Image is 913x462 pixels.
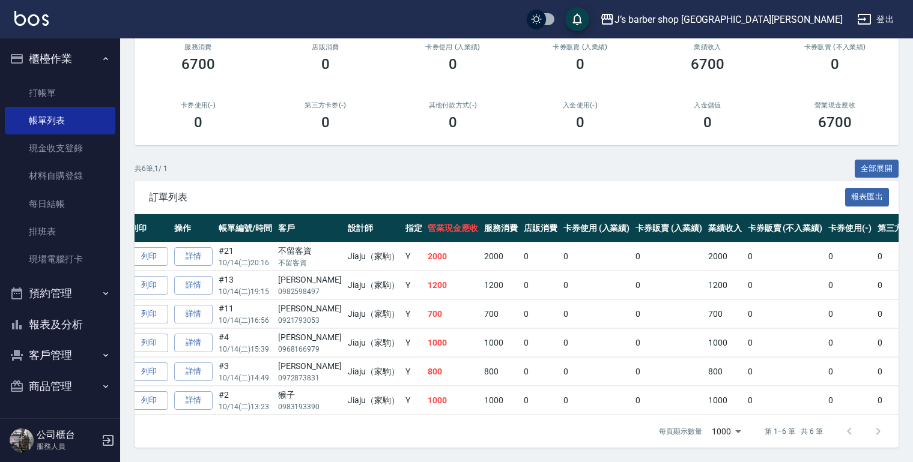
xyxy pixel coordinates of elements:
div: [PERSON_NAME] [278,274,342,286]
td: Jiaju（家駒） [345,386,402,415]
td: 1000 [481,386,521,415]
td: 700 [425,300,481,328]
th: 店販消費 [521,214,560,242]
h3: 0 [194,114,202,131]
p: 每頁顯示數量 [659,426,702,437]
td: Y [402,386,425,415]
td: 1000 [425,329,481,357]
p: 10/14 (二) 16:56 [219,315,272,326]
td: 0 [560,242,633,271]
td: 0 [745,386,825,415]
td: 800 [425,358,481,386]
a: 現場電腦打卡 [5,245,115,273]
h2: 營業現金應收 [786,101,884,109]
a: 詳情 [174,391,213,410]
td: Y [402,271,425,299]
h2: 入金使用(-) [531,101,629,109]
h2: 卡券使用(-) [149,101,247,109]
button: J’s barber shop [GEOGRAPHIC_DATA][PERSON_NAME] [595,7,848,32]
td: 0 [745,358,825,386]
p: 服務人員 [37,441,98,452]
a: 詳情 [174,362,213,381]
h2: 卡券販賣 (不入業績) [786,43,884,51]
a: 詳情 [174,305,213,323]
button: 報表匯出 [845,188,890,206]
p: 第 1–6 筆 共 6 筆 [765,426,823,437]
td: 0 [825,271,875,299]
th: 操作 [171,214,216,242]
h3: 6700 [818,114,852,131]
button: 列印 [130,247,168,266]
h3: 0 [449,114,457,131]
img: Person [10,428,34,452]
td: Jiaju（家駒） [345,329,402,357]
div: 猴子 [278,389,342,401]
td: 1200 [705,271,745,299]
td: 0 [632,300,705,328]
th: 卡券販賣 (入業績) [632,214,705,242]
td: 800 [705,358,745,386]
td: 0 [560,386,633,415]
td: 1000 [705,329,745,357]
p: 0972873831 [278,373,342,383]
td: 0 [745,242,825,271]
a: 詳情 [174,247,213,266]
td: #2 [216,386,275,415]
td: 700 [705,300,745,328]
td: Y [402,242,425,271]
button: 櫃檯作業 [5,43,115,74]
td: Y [402,329,425,357]
th: 列印 [127,214,171,242]
td: #4 [216,329,275,357]
h2: 卡券販賣 (入業績) [531,43,629,51]
p: 0968166979 [278,344,342,355]
td: 1000 [481,329,521,357]
th: 客戶 [275,214,345,242]
h3: 0 [576,114,584,131]
p: 0982598497 [278,286,342,297]
td: 0 [825,386,875,415]
div: [PERSON_NAME] [278,331,342,344]
button: 列印 [130,305,168,323]
td: 0 [560,300,633,328]
th: 帳單編號/時間 [216,214,275,242]
th: 卡券使用(-) [825,214,875,242]
td: Jiaju（家駒） [345,242,402,271]
button: 全部展開 [855,160,899,178]
td: 2000 [481,242,521,271]
td: 0 [560,329,633,357]
td: 0 [825,358,875,386]
h2: 卡券使用 (入業績) [404,43,502,51]
h3: 6700 [691,56,724,73]
th: 服務消費 [481,214,521,242]
td: Jiaju（家駒） [345,271,402,299]
td: #13 [216,271,275,299]
td: 0 [521,329,560,357]
th: 設計師 [345,214,402,242]
a: 詳情 [174,276,213,295]
td: 1000 [425,386,481,415]
p: 不留客資 [278,257,342,268]
h3: 0 [449,56,457,73]
td: #11 [216,300,275,328]
button: save [565,7,589,31]
h2: 店販消費 [276,43,375,51]
td: 0 [745,271,825,299]
td: 700 [481,300,521,328]
th: 卡券販賣 (不入業績) [745,214,825,242]
td: Jiaju（家駒） [345,300,402,328]
td: 800 [481,358,521,386]
p: 共 6 筆, 1 / 1 [135,163,168,174]
td: 0 [745,300,825,328]
td: Y [402,300,425,328]
div: 不留客資 [278,245,342,257]
button: 列印 [130,334,168,352]
td: 0 [560,271,633,299]
th: 業績收入 [705,214,745,242]
div: J’s barber shop [GEOGRAPHIC_DATA][PERSON_NAME] [614,12,843,27]
button: 列印 [130,362,168,381]
a: 帳單列表 [5,107,115,134]
button: 預約管理 [5,278,115,309]
td: 1200 [481,271,521,299]
div: [PERSON_NAME] [278,302,342,315]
